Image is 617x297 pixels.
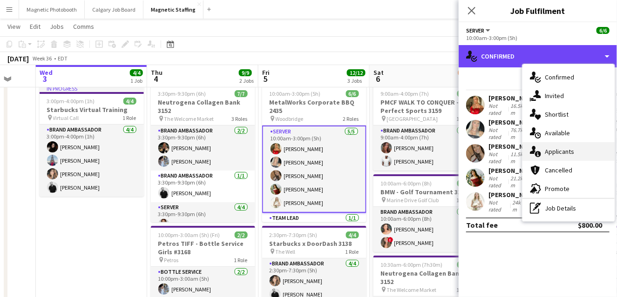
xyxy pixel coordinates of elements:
span: Confirmed [545,73,574,81]
span: Edit [30,22,41,31]
span: ! [388,237,393,243]
h3: PMCF WALK TO CONQUER - Perfect Sports 3159 [373,98,478,115]
span: Available [545,129,570,137]
div: 3 Jobs [347,77,365,84]
span: Sat [373,68,384,77]
div: [PERSON_NAME] [488,94,595,102]
span: 1 Role [457,197,470,204]
app-card-role: Brand Ambassador4/43:00pm-4:00pm (1h)[PERSON_NAME][PERSON_NAME][PERSON_NAME][PERSON_NAME] [40,125,144,197]
div: In progress [40,85,144,92]
span: Server [466,27,484,34]
div: $800.00 [578,220,602,230]
span: Fri [262,68,270,77]
button: Magnetic Photobooth [19,0,85,19]
app-job-card: 3:30pm-9:30pm (6h)7/7Neutrogena Collagen Bank 3152 The Welcome Market3 RolesBrand Ambassador2/23:... [151,85,255,222]
span: Cancelled [545,166,572,174]
h3: Starbucks Virtual Training [40,106,144,114]
span: 12/12 [347,69,366,76]
div: 11.5km [509,151,526,165]
span: Marine Drive Golf Club [387,197,439,204]
span: Jobs [50,22,64,31]
span: 18/19 [458,69,477,76]
div: In progress3:00pm-4:00pm (1h)4/4Starbucks Virtual Training Virtual Call1 RoleBrand Ambassador4/43... [40,85,144,197]
span: 1 Role [123,114,136,121]
span: 9:00am-4:00pm (7h) [381,90,429,97]
h3: Job Fulfilment [459,5,617,17]
h3: MetalWorks Corporate BBQ 2435 [262,98,366,115]
div: [PERSON_NAME] [488,142,595,151]
span: Applicants [545,147,574,156]
span: 6/6 [346,90,359,97]
span: 4 [149,73,163,84]
span: 4/4 [123,98,136,105]
span: 2/2 [235,231,248,238]
span: 10:00am-3:00pm (5h) [270,90,321,97]
div: Job Details [522,199,615,218]
div: EDT [58,55,68,62]
span: Invited [545,92,564,100]
span: 3 Roles [232,115,248,122]
h3: Neutrogena Collagen Bank 3152 [373,269,478,286]
span: 10:00am-6:00pm (8h) [381,180,432,187]
span: Week 36 [31,55,54,62]
span: The Welcome Market [387,286,437,293]
button: Server [466,27,492,34]
div: Not rated [488,151,509,165]
div: [DATE] [7,54,29,63]
span: Wed [40,68,53,77]
span: Shortlist [545,110,569,119]
span: 1 Role [457,115,470,122]
div: 2 Jobs [239,77,254,84]
span: 6/6 [597,27,610,34]
span: 1 Role [346,248,359,255]
span: 5 [261,73,270,84]
div: [PERSON_NAME] [488,191,595,199]
app-card-role: Brand Ambassador1/13:30pm-9:30pm (6h)[PERSON_NAME] [151,171,255,202]
span: 3:30pm-9:30pm (6h) [158,90,206,97]
div: 21.2km [509,175,526,189]
span: 8/8 [457,261,470,268]
span: Thu [151,68,163,77]
span: 10:00pm-3:00am (5h) (Fri) [158,231,220,238]
div: 16.5km [509,102,526,116]
span: 6 [372,73,384,84]
span: [GEOGRAPHIC_DATA] [387,115,438,122]
div: 76.7km [509,126,526,140]
div: 24km [510,199,526,213]
button: Calgary Job Board [85,0,143,19]
span: 3:00pm-4:00pm (1h) [47,98,95,105]
span: Promote [545,185,570,193]
div: [PERSON_NAME] [488,166,595,175]
h3: BMW - Golf Tournament 3161 [373,188,478,196]
span: 10:30am-6:00pm (7h30m) [381,261,443,268]
app-job-card: 10:00am-3:00pm (5h)6/6MetalWorks Corporate BBQ 2435 Woodbridge2 RolesServer5/510:00am-3:00pm (5h)... [262,85,366,222]
div: Confirmed [459,45,617,67]
app-card-role: Brand Ambassador2/23:30pm-9:30pm (6h)[PERSON_NAME][PERSON_NAME] [151,125,255,171]
div: Not rated [488,199,510,213]
a: Jobs [46,20,68,33]
app-card-role: Brand Ambassador2/210:00am-6:00pm (8h)[PERSON_NAME]![PERSON_NAME] [373,207,478,252]
div: Not rated [488,102,509,116]
div: Not rated [488,175,509,189]
app-job-card: 9:00am-4:00pm (7h)2/2PMCF WALK TO CONQUER - Perfect Sports 3159 [GEOGRAPHIC_DATA]1 RoleBrand Amba... [373,85,478,171]
span: The Welcome Market [164,115,214,122]
app-card-role: Brand Ambassador2/29:00am-4:00pm (7h)[PERSON_NAME][PERSON_NAME] [373,125,478,171]
app-card-role: Server4/43:30pm-9:30pm (6h)[PERSON_NAME] [151,202,255,274]
a: View [4,20,24,33]
span: Petros [164,257,179,264]
span: 2/2 [457,90,470,97]
div: [PERSON_NAME] [488,118,595,126]
span: 7/7 [235,90,248,97]
h3: Neutrogena Collagen Bank 3152 [151,98,255,115]
div: 10:00am-3:00pm (5h) [466,34,610,41]
span: 1 Role [234,257,248,264]
a: Edit [26,20,44,33]
span: 2 Roles [343,115,359,122]
span: Woodbridge [276,115,304,122]
div: Not rated [488,126,509,140]
span: Comms [73,22,94,31]
div: Total fee [466,220,498,230]
h3: Petros TIFF - Bottle Service Girls #3168 [151,239,255,256]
